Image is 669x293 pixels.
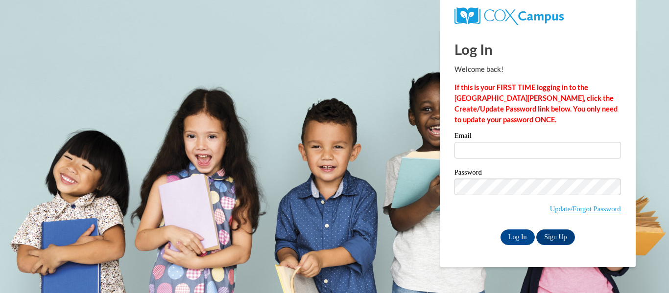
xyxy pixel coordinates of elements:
[454,11,564,20] a: COX Campus
[501,229,535,245] input: Log In
[536,229,574,245] a: Sign Up
[454,132,621,142] label: Email
[454,83,618,124] strong: If this is your FIRST TIME logging in to the [GEOGRAPHIC_DATA][PERSON_NAME], click the Create/Upd...
[454,64,621,75] p: Welcome back!
[454,169,621,179] label: Password
[550,205,621,213] a: Update/Forgot Password
[454,7,564,25] img: COX Campus
[454,39,621,59] h1: Log In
